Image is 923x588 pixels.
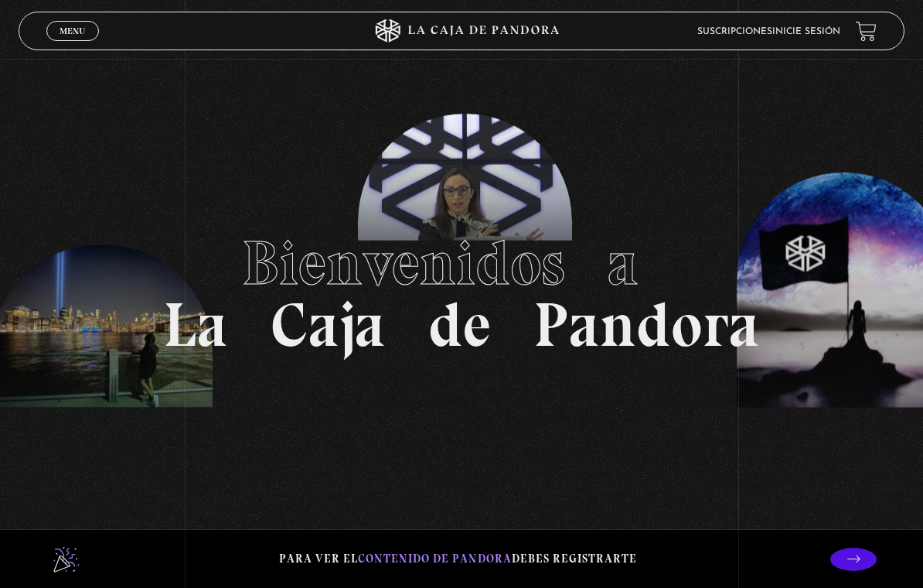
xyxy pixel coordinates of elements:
[279,549,637,569] p: Para ver el debes registrarte
[54,39,90,50] span: Cerrar
[163,232,760,356] h1: La Caja de Pandora
[772,27,840,36] a: Inicie sesión
[856,21,877,42] a: View your shopping cart
[358,552,512,566] span: contenido de Pandora
[60,26,85,36] span: Menu
[697,27,772,36] a: Suscripciones
[242,226,681,300] span: Bienvenidos a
